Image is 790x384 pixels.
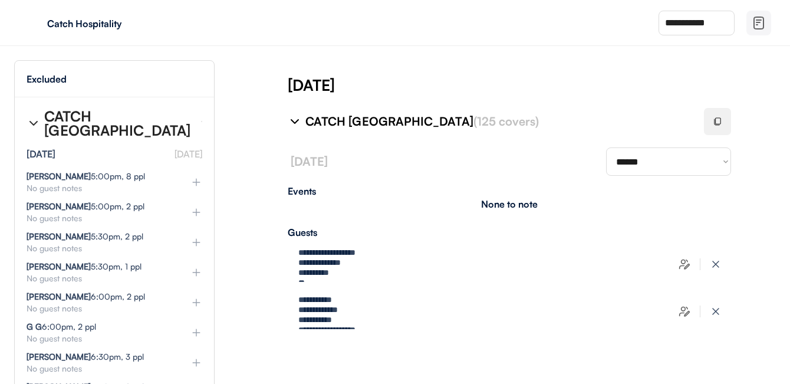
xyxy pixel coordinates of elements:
div: [DATE] [27,149,55,159]
div: Events [288,186,731,196]
img: yH5BAEAAAAALAAAAAABAAEAAAIBRAA7 [24,14,42,32]
div: 5:30pm, 2 ppl [27,232,143,241]
div: 6:00pm, 2 ppl [27,293,145,301]
div: No guest notes [27,214,172,222]
img: users-edit.svg [679,306,690,317]
img: plus%20%281%29.svg [190,237,202,248]
strong: [PERSON_NAME] [27,231,91,241]
div: 5:30pm, 1 ppl [27,262,141,271]
font: [DATE] [175,148,202,160]
font: (125 covers) [473,114,539,129]
div: Guests [288,228,731,237]
strong: [PERSON_NAME] [27,261,91,271]
div: Excluded [27,74,67,84]
img: plus%20%281%29.svg [190,327,202,339]
div: 5:00pm, 8 ppl [27,172,145,180]
img: x-close%20%283%29.svg [710,258,722,270]
strong: G G [27,321,42,332]
div: 6:30pm, 3 ppl [27,353,144,361]
div: None to note [481,199,538,209]
div: No guest notes [27,244,172,252]
strong: [PERSON_NAME] [27,201,91,211]
img: users-edit.svg [679,258,690,270]
img: x-close%20%283%29.svg [710,306,722,317]
div: 5:00pm, 2 ppl [27,202,144,211]
div: CATCH [GEOGRAPHIC_DATA] [44,109,192,137]
img: file-02.svg [752,16,766,30]
div: No guest notes [27,334,172,343]
img: plus%20%281%29.svg [190,206,202,218]
div: No guest notes [27,184,172,192]
strong: [PERSON_NAME] [27,352,91,362]
img: chevron-right%20%281%29.svg [288,114,302,129]
div: [DATE] [288,74,790,96]
img: chevron-right%20%281%29.svg [27,116,41,130]
div: No guest notes [27,365,172,373]
strong: [PERSON_NAME] [27,291,91,301]
div: No guest notes [27,304,172,313]
div: Catch Hospitality [47,19,196,28]
div: No guest notes [27,274,172,283]
div: 6:00pm, 2 ppl [27,323,96,331]
strong: [PERSON_NAME] [27,171,91,181]
img: plus%20%281%29.svg [190,357,202,369]
div: CATCH [GEOGRAPHIC_DATA] [305,113,690,130]
font: [DATE] [291,154,328,169]
img: plus%20%281%29.svg [190,297,202,308]
img: plus%20%281%29.svg [190,176,202,188]
img: plus%20%281%29.svg [190,267,202,278]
